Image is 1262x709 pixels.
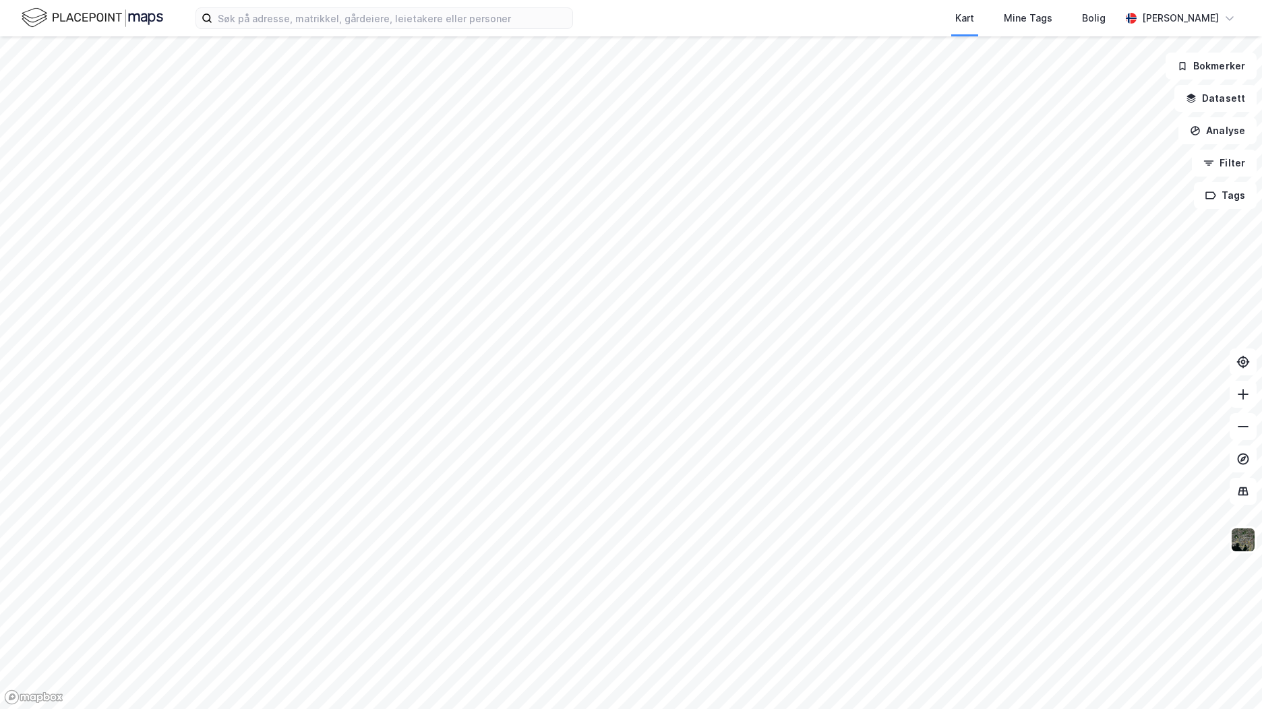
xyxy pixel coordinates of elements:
[1082,10,1106,26] div: Bolig
[1195,644,1262,709] div: Kontrollprogram for chat
[4,689,63,705] a: Mapbox homepage
[1166,53,1257,80] button: Bokmerker
[1004,10,1052,26] div: Mine Tags
[1230,527,1256,553] img: 9k=
[955,10,974,26] div: Kart
[1195,644,1262,709] iframe: Chat Widget
[22,6,163,30] img: logo.f888ab2527a4732fd821a326f86c7f29.svg
[212,8,572,28] input: Søk på adresse, matrikkel, gårdeiere, leietakere eller personer
[1142,10,1219,26] div: [PERSON_NAME]
[1194,182,1257,209] button: Tags
[1192,150,1257,177] button: Filter
[1178,117,1257,144] button: Analyse
[1174,85,1257,112] button: Datasett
